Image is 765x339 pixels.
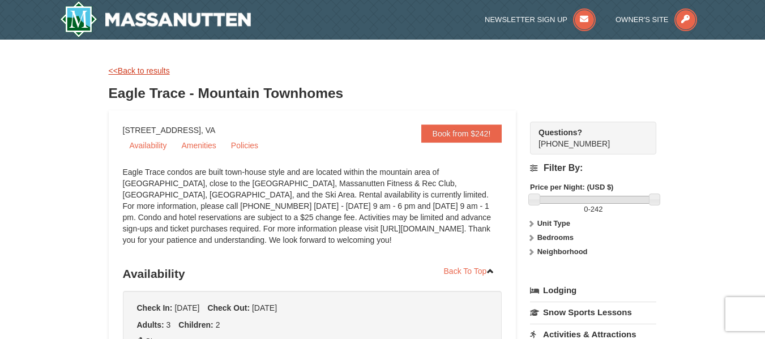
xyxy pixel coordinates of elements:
[437,263,502,280] a: Back To Top
[539,128,582,137] strong: Questions?
[123,166,502,257] div: Eagle Trace condos are built town-house style and are located within the mountain area of [GEOGRA...
[530,280,656,301] a: Lodging
[616,15,697,24] a: Owner's Site
[207,303,250,312] strong: Check Out:
[178,320,213,329] strong: Children:
[591,205,603,213] span: 242
[537,233,574,242] strong: Bedrooms
[123,263,502,285] h3: Availability
[530,163,656,173] h4: Filter By:
[539,127,636,148] span: [PHONE_NUMBER]
[530,204,656,215] label: -
[137,303,173,312] strong: Check In:
[252,303,277,312] span: [DATE]
[584,205,588,213] span: 0
[537,247,588,256] strong: Neighborhood
[224,137,265,154] a: Policies
[216,320,220,329] span: 2
[166,320,171,329] span: 3
[137,320,164,329] strong: Adults:
[109,66,170,75] a: <<Back to results
[174,303,199,312] span: [DATE]
[485,15,567,24] span: Newsletter Sign Up
[616,15,669,24] span: Owner's Site
[530,183,613,191] strong: Price per Night: (USD $)
[421,125,502,143] a: Book from $242!
[530,302,656,323] a: Snow Sports Lessons
[537,219,570,228] strong: Unit Type
[485,15,596,24] a: Newsletter Sign Up
[60,1,251,37] img: Massanutten Resort Logo
[174,137,223,154] a: Amenities
[123,137,174,154] a: Availability
[60,1,251,37] a: Massanutten Resort
[109,82,657,105] h3: Eagle Trace - Mountain Townhomes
